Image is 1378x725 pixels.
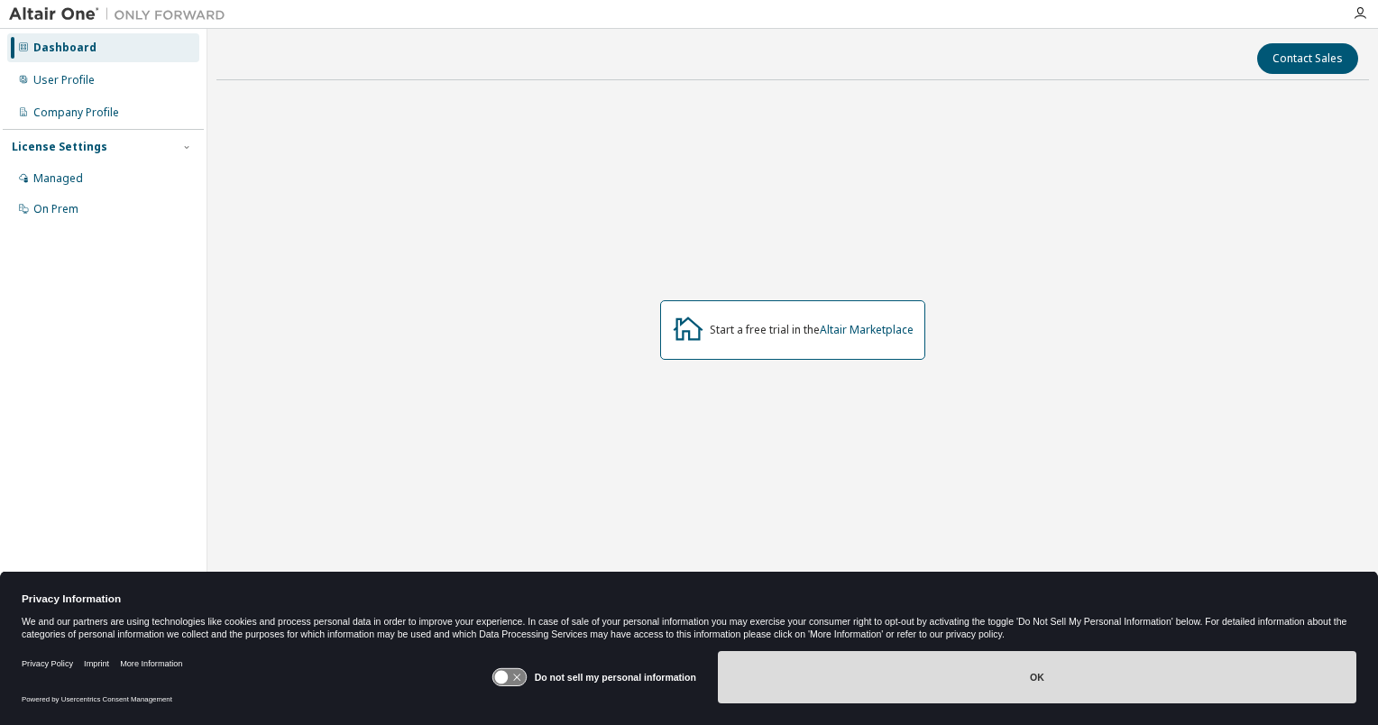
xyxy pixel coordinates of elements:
button: Contact Sales [1257,43,1358,74]
div: Managed [33,171,83,186]
a: Altair Marketplace [820,322,914,337]
div: Company Profile [33,106,119,120]
div: Dashboard [33,41,96,55]
div: License Settings [12,140,107,154]
div: Start a free trial in the [710,323,914,337]
img: Altair One [9,5,234,23]
div: User Profile [33,73,95,87]
div: On Prem [33,202,78,216]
